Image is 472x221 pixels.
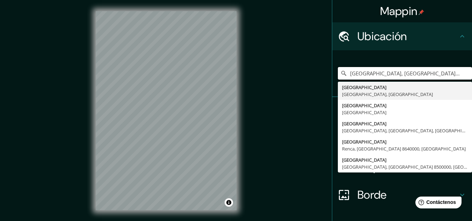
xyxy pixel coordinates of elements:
button: Activar o desactivar atribución [225,198,233,207]
font: [GEOGRAPHIC_DATA] [342,139,386,145]
div: Borde [332,181,472,209]
font: [GEOGRAPHIC_DATA] [342,84,386,90]
font: [GEOGRAPHIC_DATA] [342,102,386,109]
font: [GEOGRAPHIC_DATA] [342,109,386,116]
canvas: Mapa [96,11,237,210]
img: pin-icon.png [419,9,424,15]
iframe: Lanzador de widgets de ayuda [410,194,464,213]
font: Ubicación [357,29,407,44]
font: [GEOGRAPHIC_DATA] [342,157,386,163]
input: Elige tu ciudad o zona [338,67,472,80]
font: [GEOGRAPHIC_DATA] [342,120,386,127]
font: [GEOGRAPHIC_DATA], [GEOGRAPHIC_DATA] [342,91,433,97]
font: Mappin [380,4,417,19]
font: Borde [357,187,387,202]
div: Ubicación [332,22,472,50]
div: Estilo [332,125,472,153]
div: Disposición [332,153,472,181]
div: Patas [332,97,472,125]
font: Renca, [GEOGRAPHIC_DATA] 8640000, [GEOGRAPHIC_DATA] [342,146,466,152]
